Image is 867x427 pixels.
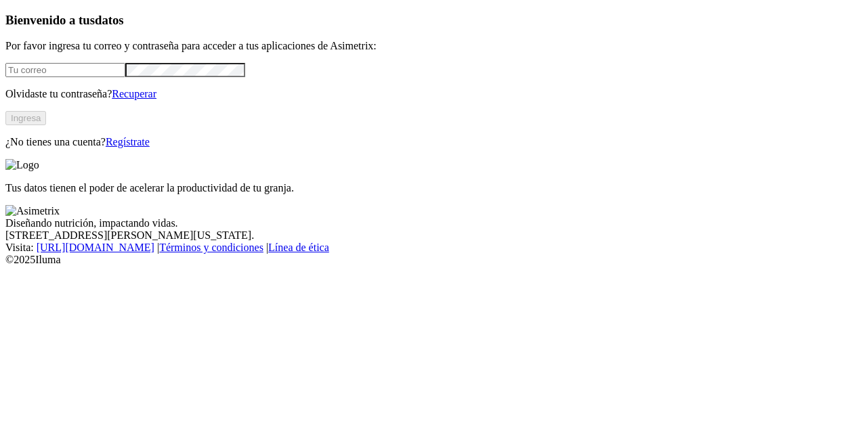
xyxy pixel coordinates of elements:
div: © 2025 Iluma [5,254,862,266]
button: Ingresa [5,111,46,125]
a: [URL][DOMAIN_NAME] [37,242,154,253]
div: [STREET_ADDRESS][PERSON_NAME][US_STATE]. [5,229,862,242]
span: datos [95,13,124,27]
a: Línea de ética [268,242,329,253]
p: ¿No tienes una cuenta? [5,136,862,148]
p: Olvidaste tu contraseña? [5,88,862,100]
img: Logo [5,159,39,171]
img: Asimetrix [5,205,60,217]
a: Regístrate [106,136,150,148]
h3: Bienvenido a tus [5,13,862,28]
a: Términos y condiciones [159,242,263,253]
a: Recuperar [112,88,156,99]
p: Por favor ingresa tu correo y contraseña para acceder a tus aplicaciones de Asimetrix: [5,40,862,52]
div: Diseñando nutrición, impactando vidas. [5,217,862,229]
div: Visita : | | [5,242,862,254]
input: Tu correo [5,63,125,77]
p: Tus datos tienen el poder de acelerar la productividad de tu granja. [5,182,862,194]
